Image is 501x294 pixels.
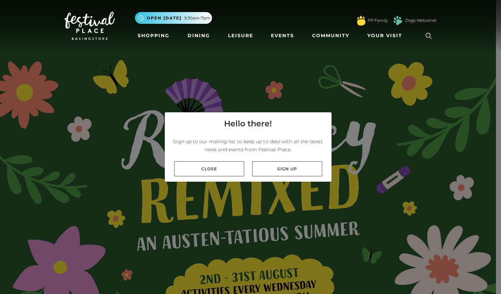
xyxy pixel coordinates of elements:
[135,30,172,42] a: Shopping
[170,137,326,154] p: Sign up to our mailing list to keep up to date with all the latest news and events from Festival ...
[365,30,408,42] a: Your Visit
[405,17,436,23] a: Dogs Welcome!
[65,12,115,40] img: Festival Place Logo
[185,30,213,42] a: Dining
[174,161,244,176] a: Close
[135,12,212,24] button: Open [DATE] 9.30am-7pm
[252,161,322,176] a: Sign up
[147,15,182,21] span: Open [DATE]
[224,118,272,130] h4: Hello there!
[368,17,388,23] a: FP Family
[367,32,402,39] span: Your Visit
[309,30,352,42] a: Community
[184,15,210,21] span: 9.30am-7pm
[225,30,256,42] a: Leisure
[268,30,297,42] a: Events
